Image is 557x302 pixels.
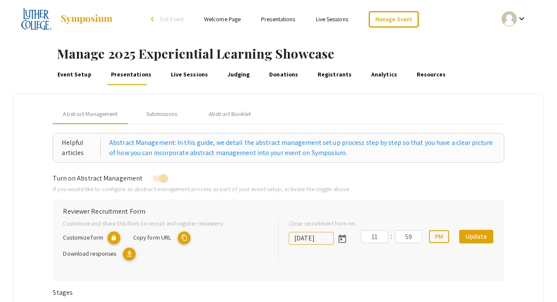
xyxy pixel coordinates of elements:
button: Expand account dropdown [493,9,536,28]
mat-icon: lock [108,231,120,244]
a: Presentations [109,65,153,85]
span: Copy form URL [133,233,171,241]
img: 2025 Experiential Learning Showcase [21,8,51,30]
input: Minutes [395,230,422,243]
button: PM [429,230,449,243]
label: Close recruitment form on: [289,219,356,228]
p: If you would like to configure an abstract management process as part of your event setup, activa... [53,184,504,194]
a: Donations [268,65,299,85]
div: Submissions [146,110,177,119]
a: 2025 Experiential Learning Showcase [21,8,113,30]
h6: Stages [53,288,504,296]
mat-icon: copy URL [178,231,190,244]
div: Helpful articles [62,138,101,158]
a: Registrants [316,65,353,85]
span: Abstract Management [63,110,117,119]
p: Customize and share this form to recruit and register reviewers: [63,219,264,228]
span: Turn on Abstract Management [53,174,142,183]
a: Analytics [370,65,398,85]
div: Abstract Booklet [209,110,251,119]
div: arrow_back_ios [151,17,156,22]
mat-icon: Expand account dropdown [517,14,527,24]
img: Symposium by ForagerOne [60,14,113,24]
span: Exit Event [160,15,184,23]
a: Judging [226,65,251,85]
a: Abstract Management: In this guide, we detail the abstract management set up process step by step... [109,138,495,158]
button: Open calendar [334,230,351,247]
div: : [388,231,395,242]
h6: Reviewer Recruitment Form [63,207,494,215]
button: Update [459,230,493,243]
a: Presentations [261,15,295,23]
a: Event Setup [56,65,93,85]
span: Download responses [63,249,116,257]
iframe: Chat [6,264,36,296]
mat-icon: Export responses [123,248,136,260]
h1: Manage 2025 Experiential Learning Showcase [57,46,557,61]
input: Hours [361,230,388,243]
a: Live Sessions [169,65,209,85]
a: Manage Event [369,11,419,28]
span: Customize form [63,233,103,241]
a: Welcome Page [204,15,241,23]
a: Resources [415,65,447,85]
a: Live Sessions [316,15,348,23]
